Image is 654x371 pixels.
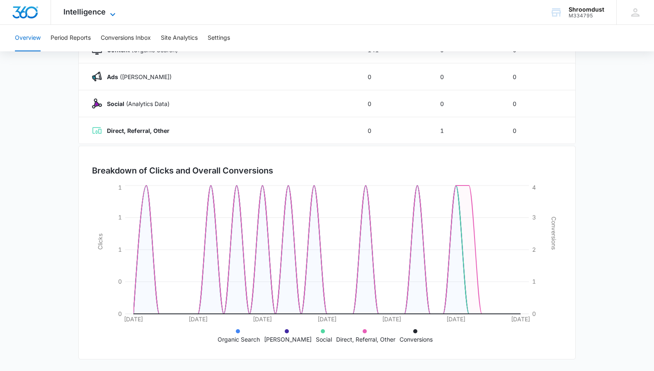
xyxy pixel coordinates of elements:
[97,234,104,250] tspan: Clicks
[316,335,332,344] p: Social
[430,90,503,117] td: 0
[569,13,604,19] div: account id
[550,217,557,250] tspan: Conversions
[503,63,575,90] td: 0
[430,63,503,90] td: 0
[532,214,536,221] tspan: 3
[101,25,151,51] button: Conversions Inbox
[118,278,122,285] tspan: 0
[358,90,430,117] td: 0
[532,278,536,285] tspan: 1
[569,6,604,13] div: account name
[264,335,312,344] p: [PERSON_NAME]
[400,335,433,344] p: Conversions
[92,72,102,82] img: Ads
[63,7,106,16] span: Intelligence
[503,117,575,144] td: 0
[107,100,124,107] strong: Social
[430,117,503,144] td: 1
[102,72,172,81] p: ([PERSON_NAME])
[118,214,122,221] tspan: 1
[107,127,170,134] strong: Direct, Referral, Other
[511,316,530,323] tspan: [DATE]
[92,164,273,177] h3: Breakdown of Clicks and Overall Conversions
[358,63,430,90] td: 0
[532,246,536,253] tspan: 2
[51,25,91,51] button: Period Reports
[218,335,260,344] p: Organic Search
[503,90,575,117] td: 0
[92,99,102,108] img: Social
[532,184,536,191] tspan: 4
[107,46,130,53] strong: Content
[358,117,430,144] td: 0
[118,184,122,191] tspan: 1
[124,316,143,323] tspan: [DATE]
[118,310,122,317] tspan: 0
[102,99,170,108] p: (Analytics Data)
[532,310,536,317] tspan: 0
[208,25,230,51] button: Settings
[317,316,337,323] tspan: [DATE]
[336,335,395,344] p: Direct, Referral, Other
[161,25,198,51] button: Site Analytics
[446,316,465,323] tspan: [DATE]
[382,316,401,323] tspan: [DATE]
[15,25,41,51] button: Overview
[107,73,118,80] strong: Ads
[189,316,208,323] tspan: [DATE]
[118,246,122,253] tspan: 1
[253,316,272,323] tspan: [DATE]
